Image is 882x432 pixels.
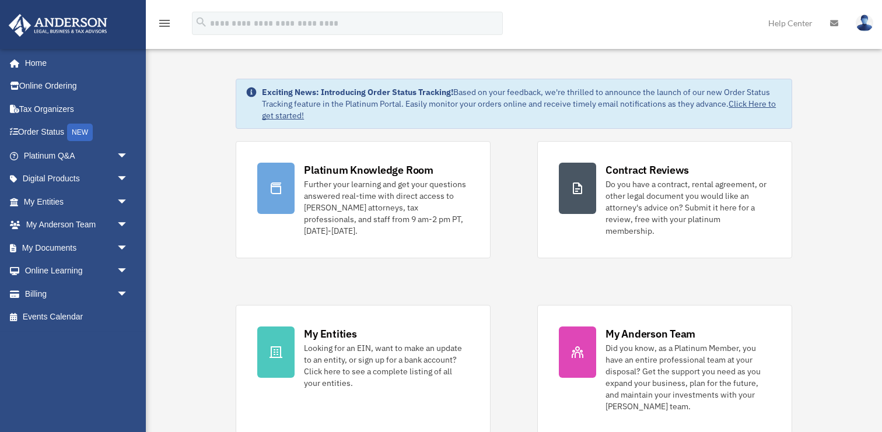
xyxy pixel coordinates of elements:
[8,121,146,145] a: Order StatusNEW
[117,259,140,283] span: arrow_drop_down
[856,15,873,31] img: User Pic
[262,87,453,97] strong: Exciting News: Introducing Order Status Tracking!
[157,20,171,30] a: menu
[8,97,146,121] a: Tax Organizers
[117,144,140,168] span: arrow_drop_down
[117,190,140,214] span: arrow_drop_down
[5,14,111,37] img: Anderson Advisors Platinum Portal
[605,163,689,177] div: Contract Reviews
[8,167,146,191] a: Digital Productsarrow_drop_down
[304,326,356,341] div: My Entities
[8,213,146,237] a: My Anderson Teamarrow_drop_down
[8,51,140,75] a: Home
[117,167,140,191] span: arrow_drop_down
[8,282,146,305] a: Billingarrow_drop_down
[304,178,469,237] div: Further your learning and get your questions answered real-time with direct access to [PERSON_NAM...
[605,178,771,237] div: Do you have a contract, rental agreement, or other legal document you would like an attorney's ad...
[8,75,146,98] a: Online Ordering
[304,163,433,177] div: Platinum Knowledge Room
[236,141,491,258] a: Platinum Knowledge Room Further your learning and get your questions answered real-time with dire...
[8,259,146,283] a: Online Learningarrow_drop_down
[8,190,146,213] a: My Entitiesarrow_drop_down
[605,342,771,412] div: Did you know, as a Platinum Member, you have an entire professional team at your disposal? Get th...
[8,305,146,329] a: Events Calendar
[605,326,695,341] div: My Anderson Team
[304,342,469,389] div: Looking for an EIN, want to make an update to an entity, or sign up for a bank account? Click her...
[8,236,146,259] a: My Documentsarrow_drop_down
[262,99,776,121] a: Click Here to get started!
[117,213,140,237] span: arrow_drop_down
[117,282,140,306] span: arrow_drop_down
[117,236,140,260] span: arrow_drop_down
[262,86,782,121] div: Based on your feedback, we're thrilled to announce the launch of our new Order Status Tracking fe...
[157,16,171,30] i: menu
[67,124,93,141] div: NEW
[537,141,792,258] a: Contract Reviews Do you have a contract, rental agreement, or other legal document you would like...
[8,144,146,167] a: Platinum Q&Aarrow_drop_down
[195,16,208,29] i: search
